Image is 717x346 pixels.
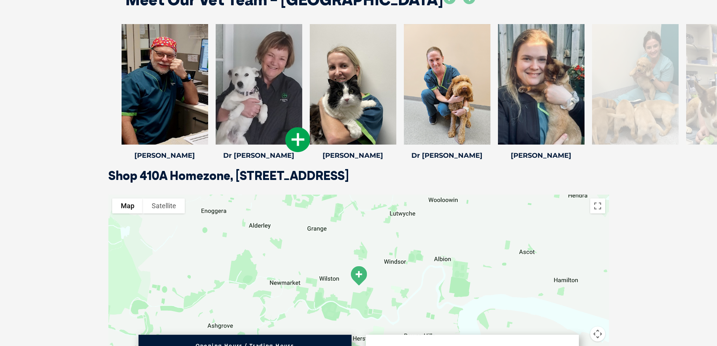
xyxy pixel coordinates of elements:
button: Map camera controls [590,326,605,341]
h4: Dr [PERSON_NAME] [216,152,302,159]
button: Toggle fullscreen view [590,198,605,213]
h4: Dr [PERSON_NAME] [404,152,490,159]
button: Show street map [112,198,143,213]
h4: [PERSON_NAME] [498,152,585,159]
h4: [PERSON_NAME] [122,152,208,159]
button: Show satellite imagery [143,198,185,213]
h4: [PERSON_NAME] [310,152,396,159]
